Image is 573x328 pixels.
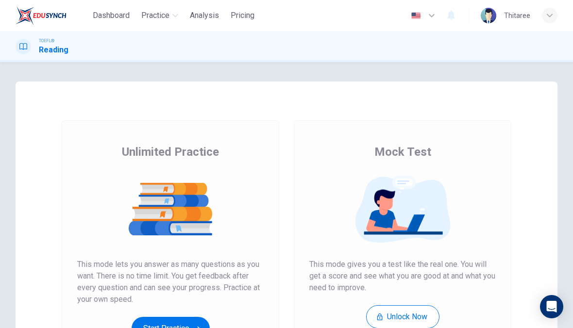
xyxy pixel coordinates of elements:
[93,10,130,21] span: Dashboard
[481,8,496,23] img: Profile picture
[186,7,223,24] button: Analysis
[16,6,67,25] img: EduSynch logo
[39,44,68,56] h1: Reading
[540,295,563,318] div: Open Intercom Messenger
[122,144,219,160] span: Unlimited Practice
[16,6,89,25] a: EduSynch logo
[141,10,169,21] span: Practice
[504,10,530,21] div: Thitaree
[309,259,496,294] span: This mode gives you a test like the real one. You will get a score and see what you are good at a...
[227,7,258,24] button: Pricing
[374,144,431,160] span: Mock Test
[89,7,134,24] button: Dashboard
[137,7,182,24] button: Practice
[231,10,254,21] span: Pricing
[39,37,54,44] span: TOEFL®
[77,259,264,305] span: This mode lets you answer as many questions as you want. There is no time limit. You get feedback...
[410,12,422,19] img: en
[190,10,219,21] span: Analysis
